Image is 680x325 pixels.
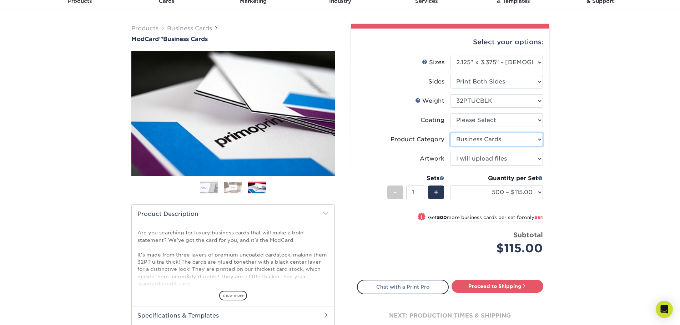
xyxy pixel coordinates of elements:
[167,25,212,32] a: Business Cards
[391,135,444,144] div: Product Category
[428,215,543,222] small: Get more business cards per set for
[219,291,247,300] span: show more
[200,179,218,197] img: Business Cards 01
[420,116,444,125] div: Coating
[357,29,543,56] div: Select your options:
[455,240,543,257] div: $115.00
[131,36,335,42] a: ModCard™Business Cards
[387,174,444,183] div: Sets
[394,187,397,198] span: -
[420,213,422,221] span: !
[2,303,61,323] iframe: Google Customer Reviews
[132,306,334,325] h2: Specifications & Templates
[452,280,543,293] a: Proceed to Shipping
[248,182,266,194] img: Business Cards 03
[131,36,335,42] h1: Business Cards
[534,215,543,220] span: $61
[131,25,158,32] a: Products
[524,215,543,220] span: only
[224,182,242,193] img: Business Cards 02
[131,43,335,184] img: ModCard™ 03
[415,97,444,105] div: Weight
[132,205,334,223] h2: Product Description
[422,58,444,67] div: Sizes
[131,36,163,42] span: ModCard™
[434,187,438,198] span: +
[450,174,543,183] div: Quantity per Set
[656,301,673,318] div: Open Intercom Messenger
[513,231,543,239] strong: Subtotal
[357,280,449,294] a: Chat with a Print Pro
[437,215,447,220] strong: 500
[420,154,444,163] div: Artwork
[428,77,444,86] div: Sides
